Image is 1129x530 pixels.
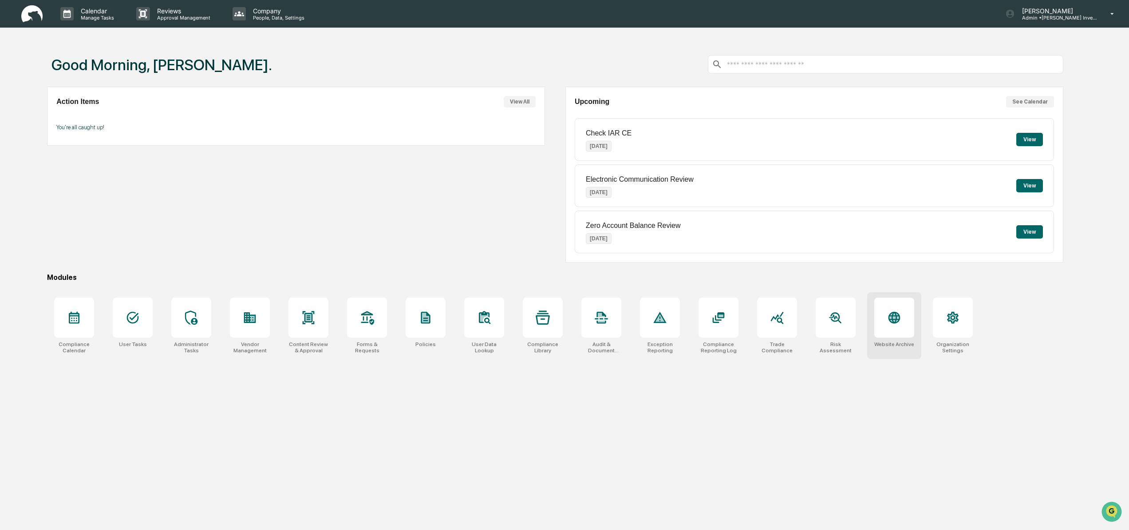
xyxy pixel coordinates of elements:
a: 🔎Data Lookup [5,125,59,141]
div: Organization Settings [933,341,973,354]
p: Approval Management [150,15,215,21]
div: Policies [415,341,436,347]
p: Electronic Communication Review [586,175,694,183]
p: Manage Tasks [74,15,118,21]
div: Compliance Library [523,341,563,354]
div: Vendor Management [230,341,270,354]
div: Exception Reporting [640,341,680,354]
p: [DATE] [586,233,612,244]
span: Attestations [73,112,110,121]
span: Preclearance [18,112,57,121]
button: Start new chat [151,71,162,81]
button: View [1016,179,1043,192]
div: 🗄️ [64,113,71,120]
a: 🗄️Attestations [61,108,114,124]
p: Calendar [74,7,118,15]
h2: Action Items [56,98,99,106]
button: View [1016,225,1043,239]
button: See Calendar [1006,96,1054,108]
img: 1746055101610-c473b297-6a78-478c-a979-82029cc54cd1 [9,68,25,84]
h1: Good Morning, [PERSON_NAME]. [51,56,272,74]
button: View All [504,96,536,108]
div: Compliance Reporting Log [699,341,738,354]
span: Data Lookup [18,129,56,138]
div: Modules [47,273,1063,282]
p: People, Data, Settings [246,15,309,21]
p: Zero Account Balance Review [586,222,680,230]
p: [PERSON_NAME] [1015,7,1097,15]
div: Administrator Tasks [171,341,211,354]
a: Powered byPylon [63,150,107,157]
p: Company [246,7,309,15]
a: 🖐️Preclearance [5,108,61,124]
div: Forms & Requests [347,341,387,354]
div: Trade Compliance [757,341,797,354]
div: Risk Assessment [816,341,856,354]
p: [DATE] [586,141,612,151]
div: User Tasks [119,341,147,347]
div: 🔎 [9,130,16,137]
div: Content Review & Approval [288,341,328,354]
p: Admin • [PERSON_NAME] Investment Advisory [1015,15,1097,21]
div: Start new chat [30,68,146,77]
div: We're available if you need us! [30,77,112,84]
div: Website Archive [874,341,914,347]
div: User Data Lookup [464,341,504,354]
div: Audit & Document Logs [581,341,621,354]
p: How can we help? [9,19,162,33]
span: Pylon [88,151,107,157]
img: logo [21,5,43,23]
p: You're all caught up! [56,124,536,131]
p: Reviews [150,7,215,15]
div: 🖐️ [9,113,16,120]
iframe: Open customer support [1101,501,1125,525]
button: View [1016,133,1043,146]
h2: Upcoming [575,98,609,106]
div: Compliance Calendar [54,341,94,354]
p: [DATE] [586,187,612,198]
p: Check IAR CE [586,129,632,137]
